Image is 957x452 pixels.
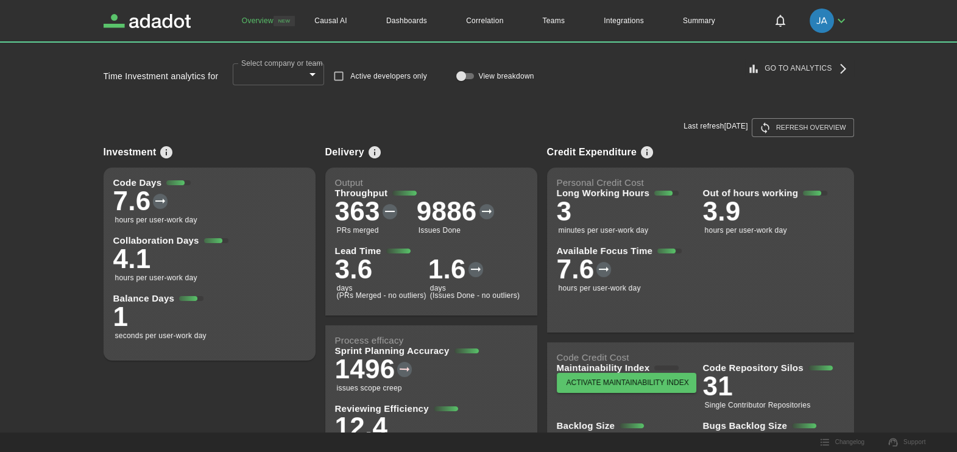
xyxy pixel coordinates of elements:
p: Balance Days [113,293,175,303]
p: Code Days [113,177,162,188]
p: Bugs Backlog Size [703,420,787,431]
p: Delivery [325,147,364,158]
span: controlled [454,69,468,83]
p: Backlog Size [557,420,615,431]
p: 363 [335,198,380,225]
p: Output [335,177,528,188]
p: Maintainability Index [557,362,650,373]
p: 31 [703,373,733,400]
p: Code Credit Cost [557,352,844,362]
p: issues scope creep [337,384,402,392]
p: Active developers only [350,71,427,82]
p: Reviewing Efficiency [335,403,429,414]
p: Code Repository Silos [703,362,803,373]
label: As developers are regarded the ones that did at least one commit 10% of the working days of the p... [327,63,436,89]
p: 4.1 [113,245,151,272]
button: View info on metrics [637,142,657,163]
p: Process efficacy [335,335,528,345]
p: Personal Credit Cost [557,177,844,188]
p: seconds per user-work day [115,332,207,339]
p: 12.4 [335,414,388,440]
p: minutes per user-work day [559,227,649,234]
button: Changelog [813,433,872,451]
p: Time Investment analytics for [104,71,219,81]
button: Refresh overview [752,118,854,137]
p: Credit Expenditure [547,147,637,158]
p: hours per user-work day [115,274,197,281]
p: View breakdown [478,71,534,82]
p: Collaboration Days [113,235,199,245]
p: Issues Done [418,227,461,234]
button: Activate maintainability index [557,373,696,393]
button: Notifications [766,6,795,35]
p: Lead Time [335,245,381,256]
img: jabnia.rodriguez [810,9,834,33]
p: Long Working Hours [557,188,650,198]
p: PRs merged [337,227,379,234]
p: hours per user-work day [559,284,641,292]
a: Support [881,433,933,451]
button: View info on metrics [364,142,385,163]
p: Throughput [335,188,388,198]
button: jabnia.rodriguez [805,5,853,37]
p: 1.6 [428,256,466,283]
p: 7.6 [557,256,595,283]
p: Tuesday, 12 August 2025 09:22 [683,122,748,133]
p: 3.6 [335,256,373,283]
p: Single Contributor Repositories [705,401,811,409]
button: View info on metrics [156,142,177,163]
p: 1496 [335,356,395,383]
p: days (PRs Merged - no outliers) [337,284,426,299]
p: Out of hours working [703,188,799,198]
p: 7.6 [113,188,151,214]
p: 9886 [417,198,477,225]
p: Investment [104,147,157,158]
p: 3.9 [703,198,741,225]
p: 1 [113,303,129,330]
p: Sprint Planning Accuracy [335,345,450,356]
a: Go to Analytics [745,58,853,79]
p: days (Issues Done - no outliers) [430,284,520,299]
p: Available Focus Time [557,245,653,256]
p: 3 [557,198,572,225]
p: hours per user-work day [705,227,787,234]
span: Developers only [327,65,350,88]
p: hours per user-work day [115,216,197,224]
a: Adadot Homepage [104,14,191,28]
